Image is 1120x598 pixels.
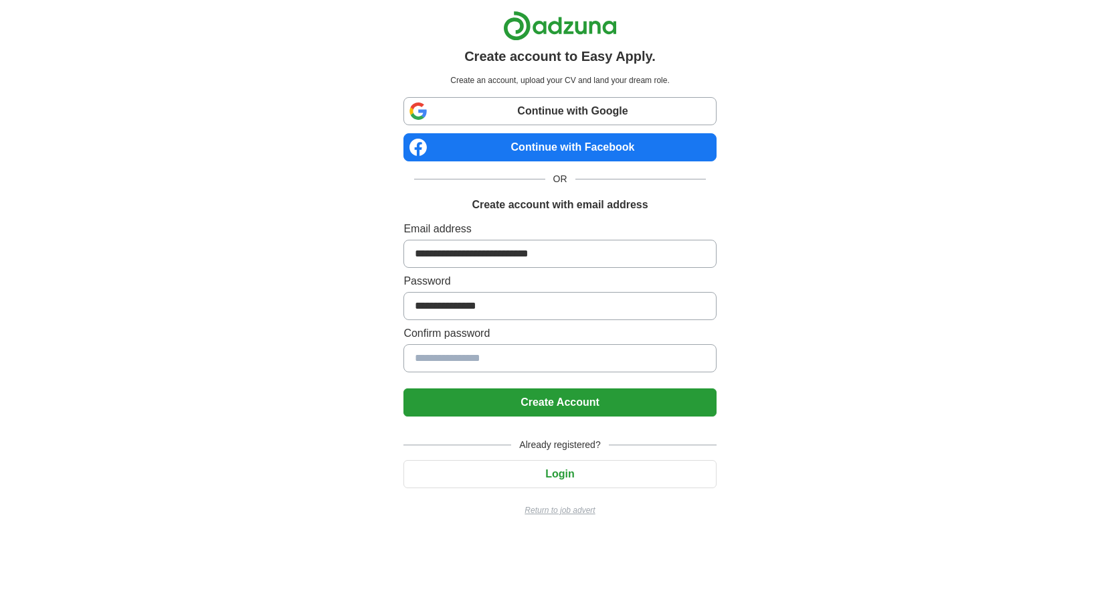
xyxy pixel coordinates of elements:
button: Create Account [403,388,716,417]
label: Email address [403,221,716,237]
span: Already registered? [511,438,608,452]
h1: Create account to Easy Apply. [464,46,656,66]
a: Login [403,468,716,479]
a: Continue with Google [403,97,716,125]
h1: Create account with email address [472,197,648,213]
p: Create an account, upload your CV and land your dream role. [406,74,713,86]
label: Confirm password [403,325,716,342]
a: Continue with Facebook [403,133,716,161]
img: Adzuna logo [503,11,617,41]
button: Login [403,460,716,488]
label: Password [403,273,716,289]
a: Return to job advert [403,504,716,516]
span: OR [545,172,575,186]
